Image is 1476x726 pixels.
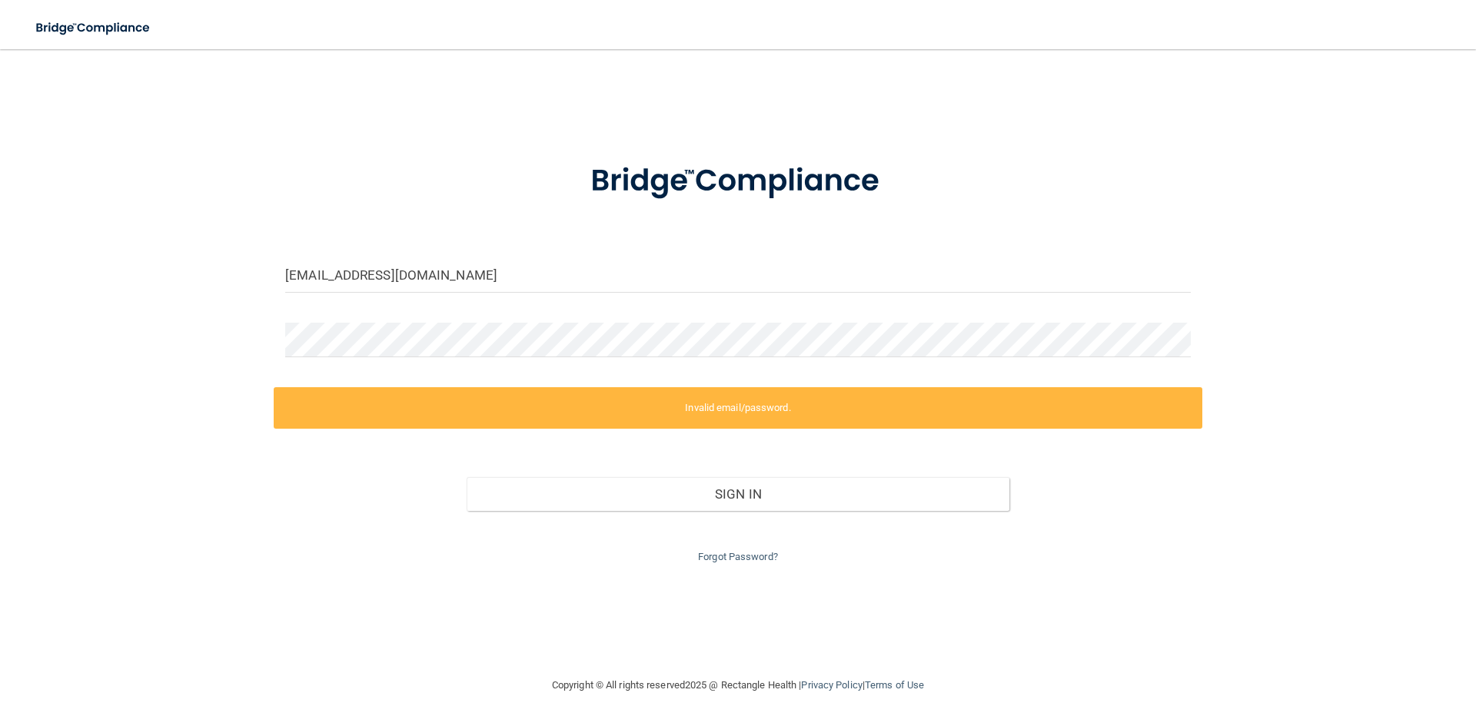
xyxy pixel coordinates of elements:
img: bridge_compliance_login_screen.278c3ca4.svg [23,12,165,44]
a: Forgot Password? [698,551,778,562]
iframe: Drift Widget Chat Controller [1210,617,1458,678]
img: bridge_compliance_login_screen.278c3ca4.svg [559,141,917,221]
button: Sign In [467,477,1010,511]
div: Copyright © All rights reserved 2025 @ Rectangle Health | | [457,661,1019,710]
input: Email [285,258,1191,293]
a: Privacy Policy [801,679,862,691]
label: Invalid email/password. [274,387,1202,429]
a: Terms of Use [865,679,924,691]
